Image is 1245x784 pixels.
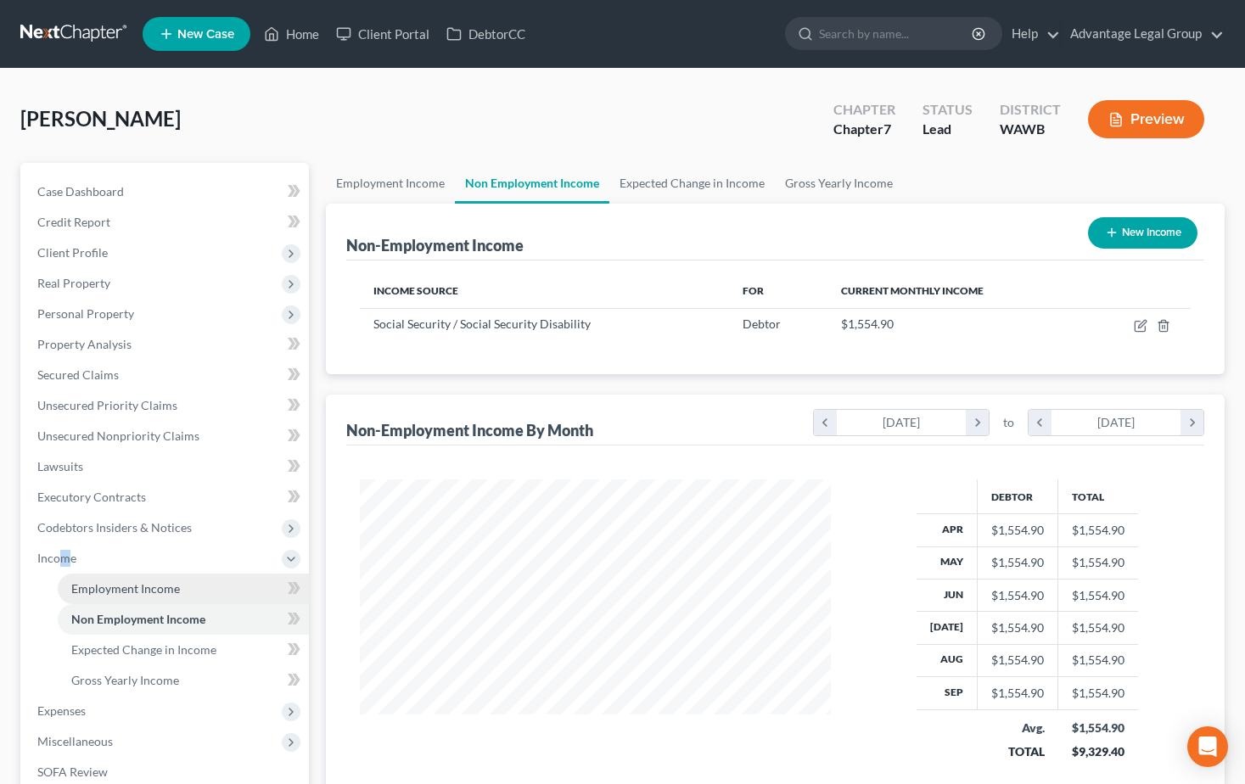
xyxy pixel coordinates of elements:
span: Property Analysis [37,337,132,351]
a: Expected Change in Income [58,635,309,665]
a: Employment Income [326,163,455,204]
span: Debtor [743,316,781,331]
a: Lawsuits [24,451,309,482]
td: $1,554.90 [1058,579,1139,611]
div: Non-Employment Income By Month [346,420,593,440]
div: Non-Employment Income [346,235,524,255]
span: Codebtors Insiders & Notices [37,520,192,535]
a: Client Portal [328,19,438,49]
div: $9,329.40 [1072,743,1125,760]
span: Gross Yearly Income [71,673,179,687]
td: $1,554.90 [1058,612,1139,644]
a: Unsecured Nonpriority Claims [24,421,309,451]
div: WAWB [1000,120,1061,139]
span: Personal Property [37,306,134,321]
div: Status [923,100,973,120]
a: Unsecured Priority Claims [24,390,309,421]
span: [PERSON_NAME] [20,106,181,131]
div: $1,554.90 [991,619,1044,636]
div: $1,554.90 [991,587,1044,604]
th: Apr [917,514,978,546]
i: chevron_right [966,410,989,435]
span: Expected Change in Income [71,642,216,657]
th: May [917,546,978,579]
div: Avg. [991,720,1045,736]
a: Executory Contracts [24,482,309,512]
span: Case Dashboard [37,184,124,199]
span: SOFA Review [37,764,108,779]
a: Advantage Legal Group [1062,19,1224,49]
a: Non Employment Income [455,163,609,204]
span: Credit Report [37,215,110,229]
td: $1,554.90 [1058,677,1139,709]
button: Preview [1088,100,1204,138]
input: Search by name... [819,18,974,49]
span: Current Monthly Income [841,284,984,297]
span: 7 [883,120,891,137]
a: Secured Claims [24,360,309,390]
a: Case Dashboard [24,176,309,207]
span: Expenses [37,703,86,718]
a: Property Analysis [24,329,309,360]
span: Social Security / Social Security Disability [373,316,591,331]
th: Total [1058,479,1139,513]
a: Help [1003,19,1060,49]
span: For [743,284,764,297]
span: Unsecured Priority Claims [37,398,177,412]
button: New Income [1088,217,1197,249]
a: DebtorCC [438,19,534,49]
div: $1,554.90 [991,522,1044,539]
div: Chapter [833,100,895,120]
i: chevron_right [1181,410,1203,435]
a: Gross Yearly Income [58,665,309,696]
div: [DATE] [1052,410,1181,435]
td: $1,554.90 [1058,644,1139,676]
span: Income [37,551,76,565]
a: Employment Income [58,574,309,604]
span: Employment Income [71,581,180,596]
div: Chapter [833,120,895,139]
td: $1,554.90 [1058,546,1139,579]
a: Non Employment Income [58,604,309,635]
span: New Case [177,28,234,41]
span: Real Property [37,276,110,290]
span: $1,554.90 [841,316,894,331]
div: $1,554.90 [991,685,1044,702]
a: Home [255,19,328,49]
span: Client Profile [37,245,108,260]
span: Executory Contracts [37,490,146,504]
span: Secured Claims [37,367,119,382]
div: Open Intercom Messenger [1187,726,1228,767]
th: Jun [917,579,978,611]
div: [DATE] [837,410,967,435]
th: Debtor [978,479,1058,513]
a: Credit Report [24,207,309,238]
th: [DATE] [917,612,978,644]
th: Sep [917,677,978,709]
i: chevron_left [814,410,837,435]
span: Income Source [373,284,458,297]
div: TOTAL [991,743,1045,760]
td: $1,554.90 [1058,514,1139,546]
span: Unsecured Nonpriority Claims [37,428,199,443]
span: to [1003,414,1014,431]
a: Expected Change in Income [609,163,775,204]
span: Lawsuits [37,459,83,473]
div: Lead [923,120,973,139]
div: $1,554.90 [1072,720,1125,736]
th: Aug [917,644,978,676]
i: chevron_left [1029,410,1052,435]
div: $1,554.90 [991,554,1044,571]
span: Miscellaneous [37,734,113,748]
a: Gross Yearly Income [775,163,903,204]
div: $1,554.90 [991,652,1044,669]
div: District [1000,100,1061,120]
span: Non Employment Income [71,612,205,626]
